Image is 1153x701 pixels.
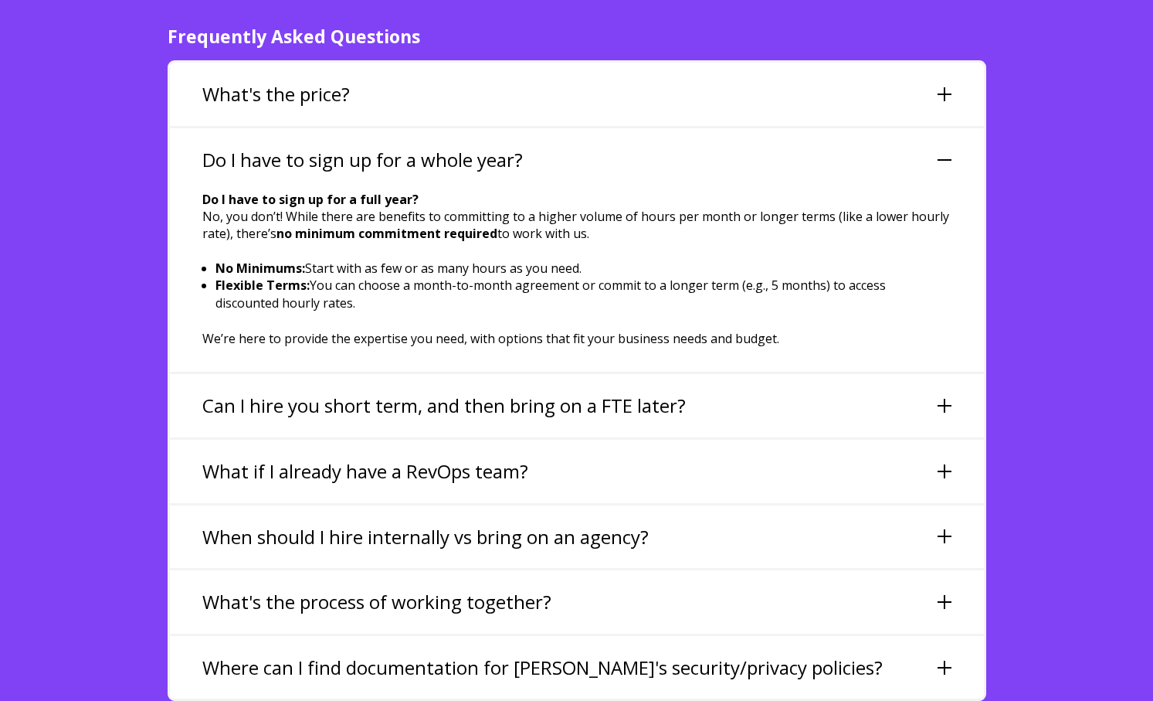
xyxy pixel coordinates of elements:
[202,81,350,107] h3: What's the price?
[202,589,551,615] h3: What's the process of working together?
[202,655,883,681] h3: Where can I find documentation for [PERSON_NAME]'s security/privacy policies?
[215,260,951,277] li: Start with as few or as many hours as you need.
[202,191,951,242] p: No, you don’t! While there are benefits to committing to a higher volume of hours per month or lo...
[202,147,523,173] h3: Do I have to sign up for a whole year?
[215,277,310,294] strong: Flexible Terms:
[202,458,528,485] h3: What if I already have a RevOps team?
[215,260,305,277] strong: No Minimums:
[202,524,649,550] h3: When should I hire internally vs bring on an agency?
[168,24,420,49] span: Frequently Asked Questions
[202,393,686,419] h3: Can I hire you short term, and then bring on a FTE later?
[276,225,497,242] strong: no minimum commitment required
[202,191,419,208] strong: Do I have to sign up for a full year?
[202,330,951,347] p: We’re here to provide the expertise you need, with options that fit your business needs and budget.
[215,277,951,311] li: You can choose a month-to-month agreement or commit to a longer term (e.g., 5 months) to access d...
